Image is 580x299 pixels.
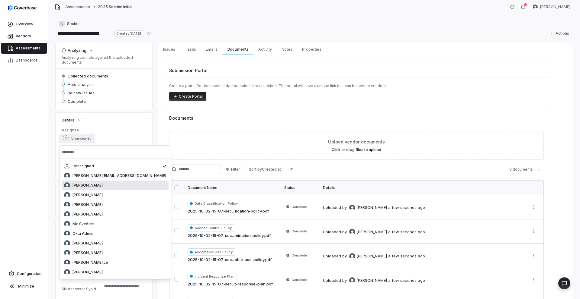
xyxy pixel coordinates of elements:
[72,270,103,275] span: [PERSON_NAME]
[161,45,178,53] span: Issues
[388,229,425,235] div: a few seconds ago
[67,21,81,26] span: Section
[169,67,208,74] span: Submission Portal
[72,250,103,255] span: [PERSON_NAME]
[68,90,95,96] span: Review issues
[286,165,298,174] button: Ascending
[68,82,94,87] span: Auto-analysis
[342,229,387,235] div: by
[72,164,94,168] span: Unassigned
[225,45,251,53] span: Documents
[8,5,37,11] img: logo-D7KZi-bG.svg
[300,45,324,53] span: Properties
[72,173,166,178] span: [PERSON_NAME][EMAIL_ADDRESS][DOMAIN_NAME]
[188,233,271,239] a: 2025-10-02-15-07-sec...mination-policy.pdf
[323,185,522,190] div: Details
[323,205,425,211] div: Uploaded
[356,205,387,211] span: [PERSON_NAME]
[72,193,103,197] span: [PERSON_NAME]
[349,229,355,235] img: Adeola Ajiginni avatar
[64,221,70,227] img: Nic SvcAcct avatar
[169,83,544,88] p: Create a portal for document and/or questionnaire collection. The portal will have a unique link ...
[388,205,425,211] div: a few seconds ago
[256,45,274,53] span: Activity
[1,55,47,66] a: Dashboards
[68,99,86,104] span: Complete
[349,277,355,283] img: Adeola Ajiginni avatar
[16,58,38,63] span: Dashboards
[72,260,108,265] span: [PERSON_NAME] Le
[62,117,74,123] span: Details
[64,192,70,198] img: Alan Mac Kenna avatar
[540,5,570,9] span: [PERSON_NAME]
[323,229,425,235] div: Uploaded
[529,227,539,236] button: More actions
[292,253,307,258] span: Complete
[231,167,240,172] span: Filter
[548,29,573,38] button: Actions
[388,253,425,259] div: a few seconds ago
[1,43,47,54] a: Assessments
[72,241,103,246] span: [PERSON_NAME]
[188,281,273,287] a: 2025-10-02-15-07-sec...t-response-plan.pdf
[356,278,387,284] span: [PERSON_NAME]
[65,5,90,9] a: Assessments
[188,257,272,263] a: 2025-10-02-15-07-sec...able-use-policy.pdf
[62,127,146,133] dt: Assignee
[60,115,83,125] button: Details
[64,182,70,188] img: Adeola Ajiginni avatar
[62,55,146,65] p: Analyzing controls against the uploaded documents
[72,212,103,217] span: [PERSON_NAME]
[284,185,316,190] div: Status
[349,205,355,211] img: Adeola Ajiginni avatar
[292,204,307,209] span: Complete
[188,185,277,190] div: Document Name
[221,165,244,174] button: Filter
[323,277,425,283] div: Uploaded
[1,31,47,42] a: Vendors
[64,260,70,266] img: Thuy Le avatar
[529,275,539,284] button: More actions
[62,161,169,277] div: Suggestions
[529,251,539,260] button: More actions
[64,250,70,256] img: Sayantan Bhattacherjee avatar
[18,284,34,289] span: Minimize
[114,30,143,36] span: Created [DATE]
[342,277,387,283] div: by
[245,165,285,174] button: Sort byCreated at
[529,2,574,11] button: Adeola Ajiginni avatar[PERSON_NAME]
[188,273,237,280] span: Incident Response Plan
[292,229,307,234] span: Complete
[72,183,103,188] span: [PERSON_NAME]
[64,269,70,275] img: Tomo Majima avatar
[64,231,70,237] img: Okta Admin avatar
[16,34,31,39] span: Vendors
[68,73,108,79] span: Collected documents
[143,28,154,39] button: Copy link
[188,248,235,256] span: Acceptable Use Policy
[292,277,307,282] span: Complete
[72,202,103,207] span: [PERSON_NAME]
[16,46,40,51] span: Assessments
[328,139,385,145] span: Upload vendor documents
[169,115,193,121] span: Documents
[1,19,47,30] a: Overview
[529,203,539,212] button: More actions
[356,229,387,235] span: [PERSON_NAME]
[188,200,240,207] span: Data Classification Policy
[98,5,132,9] span: 2025 Section Initial
[72,231,93,236] span: Okta Admin
[182,45,198,53] span: Tasks
[17,271,41,276] span: Configuration
[203,45,220,53] span: Emails
[64,202,70,208] img: Christina Chen avatar
[356,253,387,259] span: [PERSON_NAME]
[533,5,538,9] img: Adeola Ajiginni avatar
[64,211,70,217] img: Emmet Murray avatar
[279,45,295,53] span: Notes
[323,253,425,259] div: Uploaded
[289,167,294,172] svg: Ascending
[188,224,234,231] span: Access Control Policy
[332,147,381,152] label: Click or drag files to upload
[169,92,206,101] button: Create Portal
